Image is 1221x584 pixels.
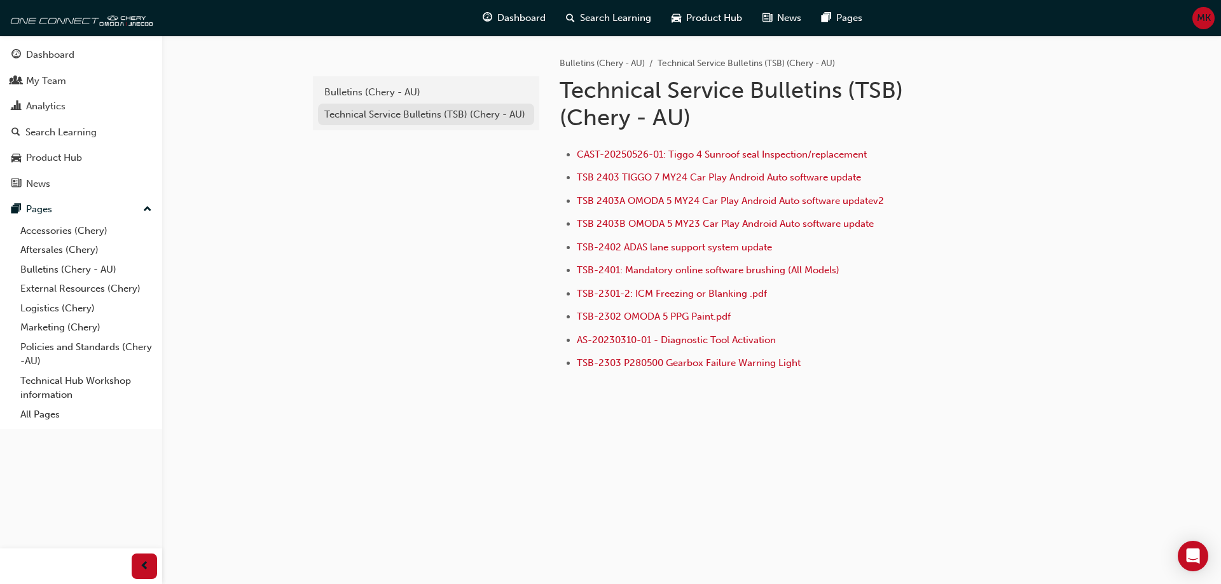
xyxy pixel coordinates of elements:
[26,151,82,165] div: Product Hub
[752,5,811,31] a: news-iconNews
[11,127,20,139] span: search-icon
[26,177,50,191] div: News
[577,172,861,183] a: TSB 2403 TIGGO 7 MY24 Car Play Android Auto software update
[15,337,157,371] a: Policies and Standards (Chery -AU)
[11,179,21,190] span: news-icon
[140,559,149,574] span: prev-icon
[658,57,835,71] li: Technical Service Bulletins (TSB) (Chery - AU)
[15,299,157,318] a: Logistics (Chery)
[25,125,97,140] div: Search Learning
[777,11,801,25] span: News
[577,241,772,253] a: TSB-2402 ADAS lane support system update
[497,11,546,25] span: Dashboard
[560,76,977,132] h1: Technical Service Bulletins (TSB) (Chery - AU)
[11,153,21,164] span: car-icon
[473,5,556,31] a: guage-iconDashboard
[11,101,21,112] span: chart-icon
[11,204,21,215] span: pages-icon
[811,5,873,31] a: pages-iconPages
[5,198,157,221] button: Pages
[556,5,661,31] a: search-iconSearch Learning
[26,48,74,62] div: Dashboard
[762,10,772,26] span: news-icon
[15,279,157,299] a: External Resources (Chery)
[566,10,575,26] span: search-icon
[5,172,157,196] a: News
[686,11,742,25] span: Product Hub
[661,5,752,31] a: car-iconProduct Hub
[11,50,21,61] span: guage-icon
[5,95,157,118] a: Analytics
[318,104,534,126] a: Technical Service Bulletins (TSB) (Chery - AU)
[6,5,153,31] img: oneconnect
[577,334,776,346] a: AS-20230310-01 - Diagnostic Tool Activation
[5,41,157,198] button: DashboardMy TeamAnalyticsSearch LearningProduct HubNews
[5,69,157,93] a: My Team
[318,81,534,104] a: Bulletins (Chery - AU)
[577,311,731,322] a: TSB-2302 OMODA 5 PPG Paint.pdf
[577,288,767,299] a: TSB-2301-2: ICM Freezing or Blanking .pdf
[15,240,157,260] a: Aftersales (Chery)
[577,218,874,229] a: TSB 2403B OMODA 5 MY23 Car Play Android Auto software update
[11,76,21,87] span: people-icon
[26,99,66,114] div: Analytics
[143,201,152,218] span: up-icon
[15,371,157,405] a: Technical Hub Workshop information
[580,11,651,25] span: Search Learning
[324,107,528,122] div: Technical Service Bulletins (TSB) (Chery - AU)
[822,10,831,26] span: pages-icon
[1178,541,1208,571] div: Open Intercom Messenger
[26,74,66,88] div: My Team
[15,260,157,280] a: Bulletins (Chery - AU)
[5,43,157,67] a: Dashboard
[26,202,52,217] div: Pages
[324,85,528,100] div: Bulletins (Chery - AU)
[1192,7,1215,29] button: MK
[577,357,801,369] a: TSB-2303 P280500 Gearbox Failure Warning Light
[5,146,157,170] a: Product Hub
[560,58,645,69] a: Bulletins (Chery - AU)
[15,405,157,424] a: All Pages
[5,121,157,144] a: Search Learning
[577,264,839,276] a: TSB-2401: Mandatory online software brushing (All Models)
[672,10,681,26] span: car-icon
[1197,11,1211,25] span: MK
[577,195,884,207] a: TSB 2403A OMODA 5 MY24 Car Play Android Auto software updatev2
[15,318,157,337] a: Marketing (Chery)
[15,221,157,241] a: Accessories (Chery)
[836,11,862,25] span: Pages
[483,10,492,26] span: guage-icon
[577,149,867,160] a: CAST-20250526-01: Tiggo 4 Sunroof seal Inspection/replacement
